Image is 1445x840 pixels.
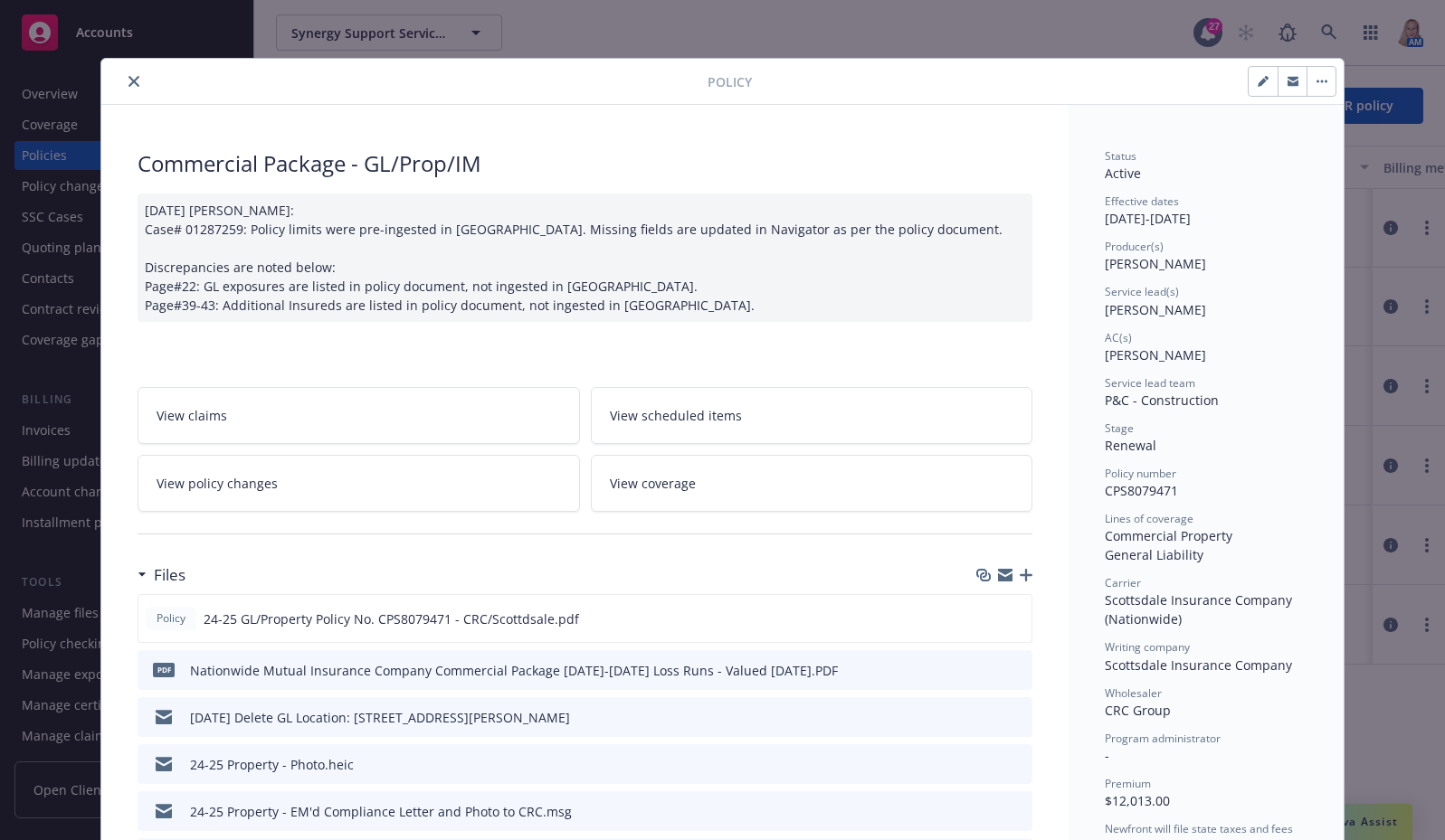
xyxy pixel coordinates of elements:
h3: Files [154,563,185,587]
div: Nationwide Mutual Insurance Company Commercial Package [DATE]-[DATE] Loss Runs - Valued [DATE].PDF [190,661,838,680]
button: download file [980,755,994,774]
span: Lines of coverage [1105,511,1193,526]
button: preview file [1009,802,1025,821]
button: preview file [1008,609,1024,628]
span: Premium [1105,776,1151,791]
a: View scheduled items [591,387,1033,444]
span: Status [1105,148,1136,164]
button: preview file [1009,708,1025,727]
span: CPS8079471 [1105,482,1178,499]
span: - [1105,747,1109,764]
span: Policy number [1105,466,1176,481]
button: download file [979,609,993,628]
span: Producer(s) [1105,239,1164,254]
button: download file [980,661,994,680]
a: View coverage [591,455,1033,512]
button: preview file [1009,755,1025,774]
span: CRC Group [1105,702,1171,719]
div: General Liability [1105,545,1307,564]
button: preview file [1009,661,1025,680]
button: close [123,71,145,92]
span: Scottsdale Insurance Company [1105,656,1292,674]
button: download file [980,802,994,821]
span: Service lead team [1105,375,1195,391]
span: [PERSON_NAME] [1105,301,1206,318]
div: [DATE] [PERSON_NAME]: Case# 01287259: Policy limits were pre-ingested in [GEOGRAPHIC_DATA]. Missi... [138,193,1032,322]
span: View claims [157,406,227,425]
span: Newfront will file state taxes and fees [1105,821,1293,836]
div: [DATE] - [DATE] [1105,193,1307,228]
span: Active [1105,165,1141,182]
span: PDF [153,663,175,676]
span: Effective dates [1105,193,1179,209]
span: Policy [708,72,752,91]
span: P&C - Construction [1105,392,1219,409]
div: [DATE] Delete GL Location: [STREET_ADDRESS][PERSON_NAME] [190,708,570,727]
span: 24-25 GL/Property Policy No. CPS8079471 - CRC/Scottdsale.pdf [204,609,579,628]
span: Wholesaler [1105,685,1162,701]
a: View policy changes [138,455,580,512]
span: View scheduled items [610,406,742,425]
span: Carrier [1105,575,1141,590]
div: Files [138,563,185,587]
div: Commercial Package - GL/Prop/IM [138,148,1032,179]
span: AC(s) [1105,330,1132,345]
button: download file [980,708,994,727]
a: View claims [138,387,580,444]
div: Commercial Property [1105,526,1307,545]
span: View policy changes [157,474,278,493]
span: Service lead(s) [1105,284,1179,299]
span: View coverage [610,474,696,493]
span: Stage [1105,420,1134,436]
span: Policy [153,610,189,627]
span: Program administrator [1105,731,1221,746]
span: $12,013.00 [1105,792,1170,809]
span: Writing company [1105,639,1190,655]
span: Scottsdale Insurance Company (Nationwide) [1105,591,1296,628]
div: 24-25 Property - Photo.heic [190,755,354,774]
span: [PERSON_NAME] [1105,346,1206,363]
div: 24-25 Property - EM'd Compliance Letter and Photo to CRC.msg [190,802,572,821]
span: [PERSON_NAME] [1105,255,1206,272]
span: Renewal [1105,437,1156,454]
